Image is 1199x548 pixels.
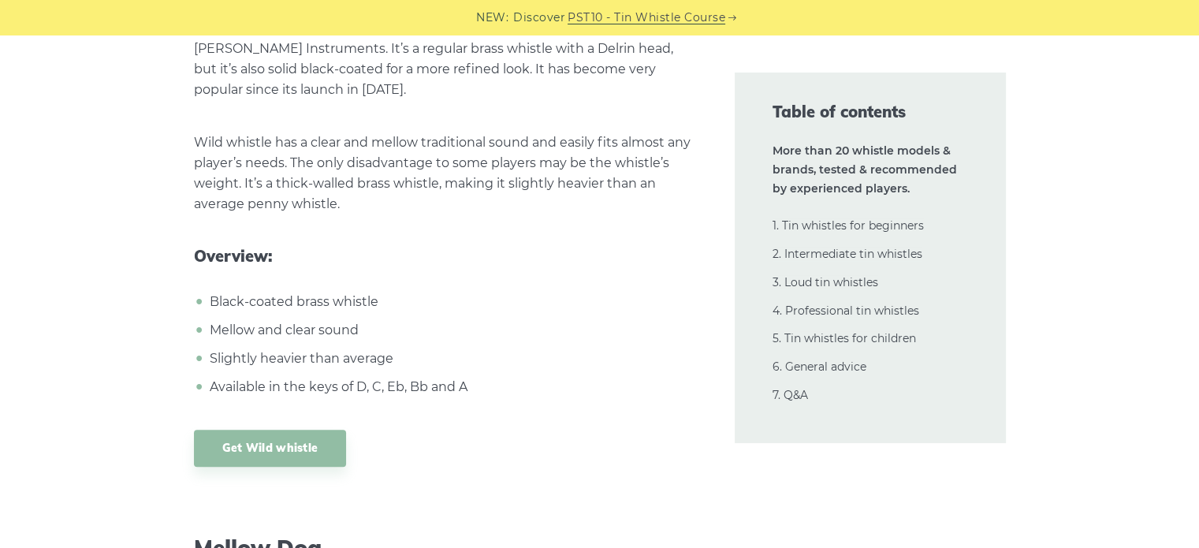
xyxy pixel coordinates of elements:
[773,144,957,196] strong: More than 20 whistle models & brands, tested & recommended by experienced players.
[773,388,808,402] a: 7. Q&A
[773,304,919,318] a: 4. Professional tin whistles
[194,18,697,100] p: Another recent make, the Wild Irish whistle, is produced by the famous [PERSON_NAME] Instruments....
[773,218,924,233] a: 1. Tin whistles for beginners
[568,9,725,27] a: PST10 - Tin Whistle Course
[194,430,347,467] a: Get Wild whistle
[773,331,916,345] a: 5. Tin whistles for children
[773,275,878,289] a: 3. Loud tin whistles
[773,360,866,374] a: 6. General advice
[194,132,697,214] p: Wild whistle has a clear and mellow traditional sound and easily fits almost any player’s needs. ...
[206,292,697,312] li: Black-coated brass whistle
[206,377,697,397] li: Available in the keys of D, C, Eb, Bb and A
[206,349,697,369] li: Slightly heavier than average
[206,320,697,341] li: Mellow and clear sound
[194,247,697,266] span: Overview:
[773,101,968,123] span: Table of contents
[773,247,922,261] a: 2. Intermediate tin whistles
[513,9,565,27] span: Discover
[476,9,508,27] span: NEW:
